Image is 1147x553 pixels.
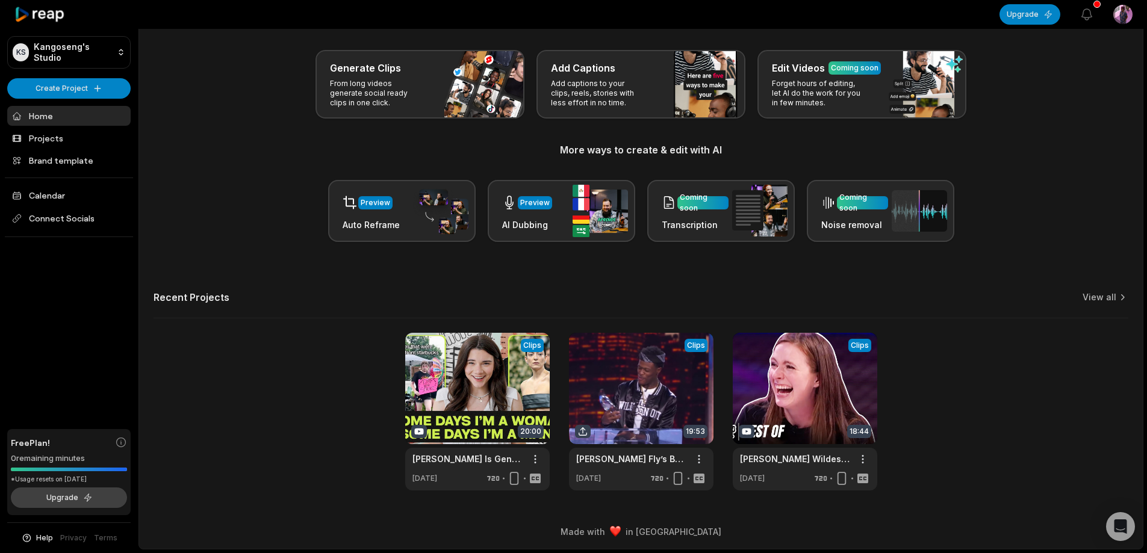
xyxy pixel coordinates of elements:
img: transcription.png [732,185,788,236]
a: [PERSON_NAME] Fly’s BEST Freestyle Battles 🎤 & Most Hilarious Insults (Vol. 1) Wild ’N Out MTV [576,453,687,465]
div: Preview [520,197,550,208]
a: [PERSON_NAME] Is Gender Confused & The Dumbest Starbucks Strike Ever | Episode 33 [412,453,523,465]
p: Add captions to your clips, reels, stories with less effort in no time. [551,79,644,108]
button: Help [21,533,53,543]
h2: Recent Projects [154,291,229,303]
p: Kangoseng's Studio [34,42,111,63]
a: [PERSON_NAME] Wildest Roasts 🥵 Wild 'N Out [740,453,851,465]
span: Help [36,533,53,543]
h3: More ways to create & edit with AI [154,143,1128,157]
div: Coming soon [831,63,878,73]
button: Upgrade [999,4,1060,25]
img: heart emoji [610,526,621,537]
h3: Noise removal [821,218,888,231]
div: Open Intercom Messenger [1106,512,1135,541]
a: Terms [94,533,117,543]
span: Free Plan! [11,436,50,449]
div: Made with in [GEOGRAPHIC_DATA] [150,525,1132,538]
div: Coming soon [839,192,886,214]
h3: Generate Clips [330,61,401,75]
button: Upgrade [11,487,127,508]
div: KS [13,43,29,61]
div: *Usage resets on [DATE] [11,475,127,484]
h3: Edit Videos [772,61,825,75]
a: Home [7,106,131,126]
a: Brand template [7,150,131,170]
a: Projects [7,128,131,148]
h3: Transcription [662,218,729,231]
h3: Add Captions [551,61,615,75]
h3: AI Dubbing [502,218,552,231]
a: View all [1083,291,1116,303]
button: Create Project [7,78,131,99]
p: Forget hours of editing, let AI do the work for you in few minutes. [772,79,865,108]
img: ai_dubbing.png [573,185,628,237]
a: Privacy [60,533,87,543]
div: Preview [361,197,390,208]
a: Calendar [7,185,131,205]
div: Coming soon [680,192,726,214]
span: Connect Socials [7,208,131,229]
h3: Auto Reframe [343,218,400,231]
img: noise_removal.png [892,190,947,232]
img: auto_reframe.png [413,188,468,235]
div: 0 remaining minutes [11,453,127,465]
p: From long videos generate social ready clips in one click. [330,79,423,108]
